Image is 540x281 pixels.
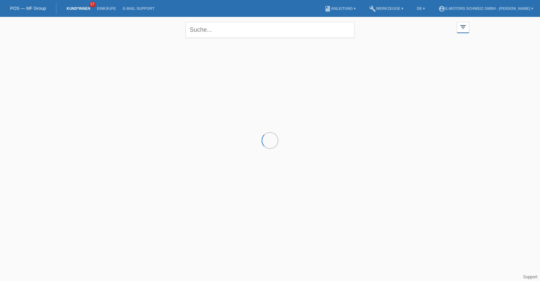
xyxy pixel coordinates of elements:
[93,6,119,10] a: Einkäufe
[119,6,158,10] a: E-Mail Support
[10,6,46,11] a: POS — MF Group
[63,6,93,10] a: Kund*innen
[321,6,359,10] a: bookAnleitung ▾
[186,22,354,38] input: Suche...
[523,275,537,279] a: Support
[369,5,376,12] i: build
[435,6,537,10] a: account_circleE-Motors Schweiz GmbH - [PERSON_NAME] ▾
[324,5,331,12] i: book
[89,2,96,7] span: 57
[438,5,445,12] i: account_circle
[366,6,407,10] a: buildWerkzeuge ▾
[459,23,467,31] i: filter_list
[413,6,428,10] a: DE ▾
